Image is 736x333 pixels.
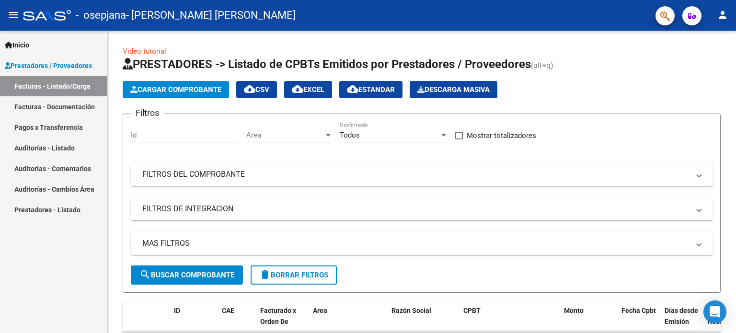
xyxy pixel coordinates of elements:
button: Descarga Masiva [410,81,497,98]
span: Prestadores / Proveedores [5,60,92,71]
button: Buscar Comprobante [131,265,243,285]
span: CAE [222,307,234,314]
span: Inicio [5,40,29,50]
span: Area [246,131,324,139]
span: Borrar Filtros [259,271,328,279]
span: Razón Social [391,307,431,314]
span: Descarga Masiva [417,85,490,94]
mat-expansion-panel-header: MAS FILTROS [131,232,713,255]
mat-expansion-panel-header: FILTROS DE INTEGRACION [131,197,713,220]
a: Video tutorial [123,47,166,56]
span: Buscar Comprobante [139,271,234,279]
button: Cargar Comprobante [123,81,229,98]
span: Cargar Comprobante [130,85,221,94]
mat-icon: delete [259,269,271,280]
span: - osepjana [76,5,126,26]
span: Mostrar totalizadores [467,130,536,141]
span: EXCEL [292,85,324,94]
mat-panel-title: MAS FILTROS [142,238,690,249]
span: Fecha Recibido [708,307,735,325]
span: CPBT [463,307,481,314]
button: Estandar [339,81,402,98]
span: Area [313,307,327,314]
mat-icon: menu [8,9,19,21]
span: Días desde Emisión [665,307,698,325]
mat-icon: person [717,9,728,21]
button: CSV [236,81,277,98]
mat-panel-title: FILTROS DEL COMPROBANTE [142,169,690,180]
span: Fecha Cpbt [621,307,656,314]
button: Borrar Filtros [251,265,337,285]
mat-expansion-panel-header: FILTROS DEL COMPROBANTE [131,163,713,186]
span: CSV [244,85,269,94]
mat-icon: search [139,269,151,280]
span: Facturado x Orden De [260,307,296,325]
mat-icon: cloud_download [292,83,303,95]
app-download-masive: Descarga masiva de comprobantes (adjuntos) [410,81,497,98]
h3: Filtros [131,106,164,120]
span: - [PERSON_NAME] [PERSON_NAME] [126,5,296,26]
button: EXCEL [284,81,332,98]
mat-icon: cloud_download [347,83,358,95]
span: ID [174,307,180,314]
div: Open Intercom Messenger [703,300,726,323]
span: Estandar [347,85,395,94]
span: PRESTADORES -> Listado de CPBTs Emitidos por Prestadores / Proveedores [123,57,531,71]
mat-icon: cloud_download [244,83,255,95]
span: (alt+q) [531,61,553,70]
span: Todos [340,131,360,139]
mat-panel-title: FILTROS DE INTEGRACION [142,204,690,214]
span: Monto [564,307,584,314]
